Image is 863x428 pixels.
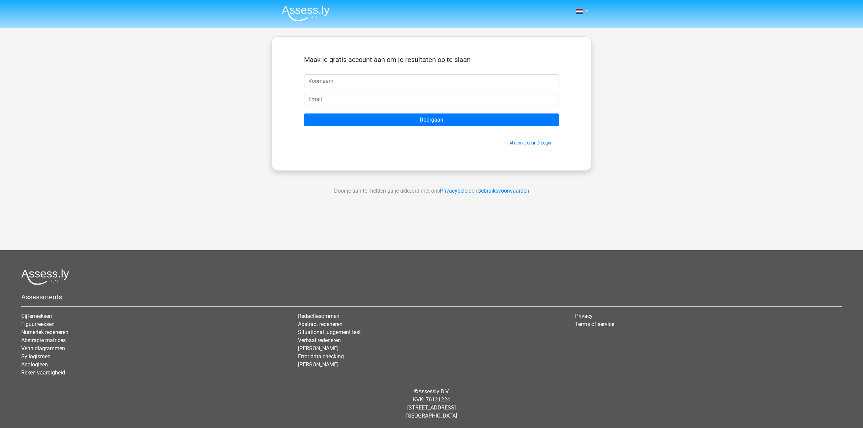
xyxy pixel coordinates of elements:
input: Doorgaan [304,113,559,126]
a: Analogieen [21,361,48,368]
a: Numeriek redeneren [21,329,68,335]
a: Syllogismen [21,353,51,360]
div: © KVK: 76121224 [STREET_ADDRESS] [GEOGRAPHIC_DATA] [16,382,847,425]
a: Assessly B.V. [418,388,449,395]
img: Assessly [282,5,330,21]
a: Gebruiksvoorwaarden [477,188,529,194]
a: Situational judgement test [298,329,361,335]
a: Venn diagrammen [21,345,65,352]
a: Privacybeleid [440,188,472,194]
a: Terms of service [575,321,614,327]
h5: Assessments [21,293,842,301]
a: Al een account? Login [509,140,551,145]
a: Error data checking [298,353,344,360]
a: Figuurreeksen [21,321,55,327]
a: [PERSON_NAME] [298,345,338,352]
img: Assessly logo [21,269,69,285]
input: Email [304,93,559,105]
a: Cijferreeksen [21,313,52,319]
a: [PERSON_NAME] [298,361,338,368]
a: Redactiesommen [298,313,339,319]
a: Abstract redeneren [298,321,343,327]
a: Privacy [575,313,593,319]
a: Abstracte matrices [21,337,66,343]
a: Verbaal redeneren [298,337,341,343]
h5: Maak je gratis account aan om je resultaten op te slaan [304,56,559,64]
a: Reken vaardigheid [21,369,65,376]
input: Voornaam [304,74,559,87]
